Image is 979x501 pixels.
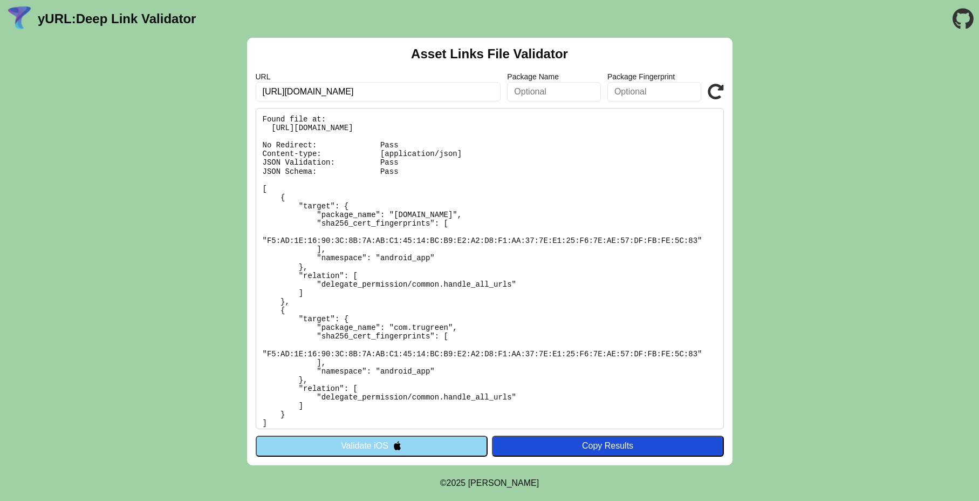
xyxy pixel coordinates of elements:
pre: Found file at: [URL][DOMAIN_NAME] No Redirect: Pass Content-type: [application/json] JSON Validat... [256,108,724,429]
footer: © [440,465,539,501]
label: Package Fingerprint [607,72,701,81]
label: Package Name [507,72,601,81]
span: 2025 [447,478,466,488]
img: yURL Logo [5,5,33,33]
label: URL [256,72,501,81]
button: Validate iOS [256,436,488,456]
div: Copy Results [497,441,718,451]
input: Optional [507,82,601,101]
input: Required [256,82,501,101]
h2: Asset Links File Validator [411,46,568,62]
input: Optional [607,82,701,101]
a: Michael Ibragimchayev's Personal Site [468,478,539,488]
img: appleIcon.svg [393,441,402,450]
a: yURL:Deep Link Validator [38,11,196,26]
button: Copy Results [492,436,724,456]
